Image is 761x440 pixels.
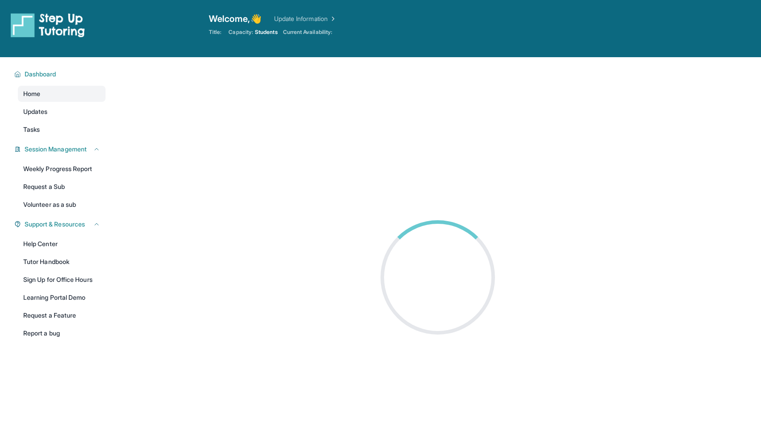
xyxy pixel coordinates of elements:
[23,125,40,134] span: Tasks
[23,89,40,98] span: Home
[255,29,278,36] span: Students
[25,70,56,79] span: Dashboard
[228,29,253,36] span: Capacity:
[18,161,106,177] a: Weekly Progress Report
[18,197,106,213] a: Volunteer as a sub
[21,70,100,79] button: Dashboard
[25,220,85,229] span: Support & Resources
[18,86,106,102] a: Home
[18,254,106,270] a: Tutor Handbook
[18,289,106,306] a: Learning Portal Demo
[25,145,87,154] span: Session Management
[283,29,332,36] span: Current Availability:
[18,104,106,120] a: Updates
[18,307,106,323] a: Request a Feature
[23,107,48,116] span: Updates
[21,145,100,154] button: Session Management
[18,236,106,252] a: Help Center
[11,13,85,38] img: logo
[209,29,221,36] span: Title:
[209,13,262,25] span: Welcome, 👋
[18,325,106,341] a: Report a bug
[18,179,106,195] a: Request a Sub
[21,220,100,229] button: Support & Resources
[18,122,106,138] a: Tasks
[328,14,337,23] img: Chevron Right
[18,272,106,288] a: Sign Up for Office Hours
[274,14,337,23] a: Update Information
